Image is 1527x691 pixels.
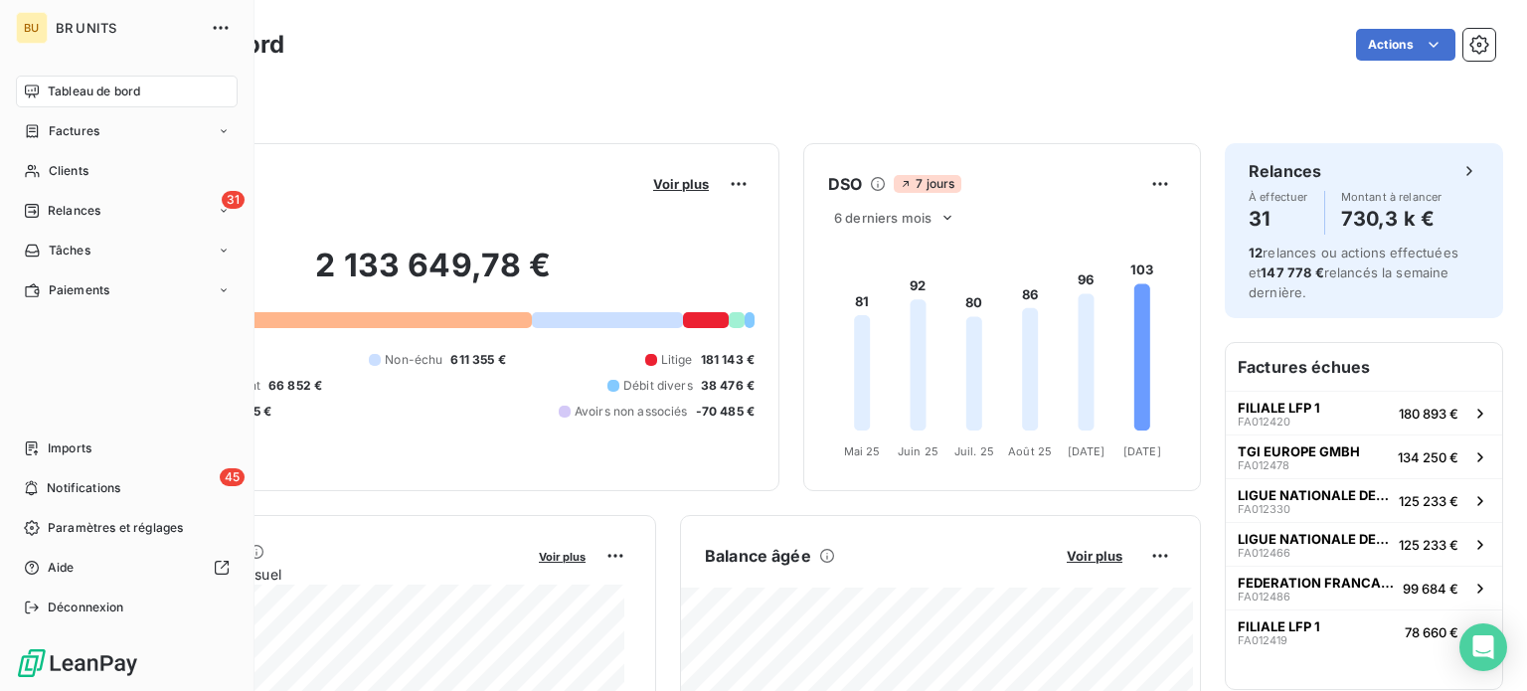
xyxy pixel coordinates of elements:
button: FEDERATION FRANCAISE DE BADMINTONFA01248699 684 € [1226,566,1502,609]
span: Tâches [49,242,90,259]
span: Voir plus [1067,548,1122,564]
button: FILIALE LFP 1FA012420180 893 € [1226,391,1502,434]
span: -70 485 € [696,403,755,421]
h6: Balance âgée [705,544,811,568]
span: Notifications [47,479,120,497]
span: 7 jours [894,175,960,193]
span: TGI EUROPE GMBH [1238,443,1360,459]
span: 134 250 € [1398,449,1458,465]
button: Voir plus [647,175,715,193]
span: Paramètres et réglages [48,519,183,537]
span: 38 476 € [701,377,755,395]
span: 125 233 € [1399,493,1458,509]
span: FA012330 [1238,503,1290,515]
span: Non-échu [385,351,442,369]
span: Clients [49,162,88,180]
span: À effectuer [1249,191,1308,203]
tspan: Juil. 25 [954,444,994,458]
span: 125 233 € [1399,537,1458,553]
span: Chiffre d'affaires mensuel [112,564,525,585]
span: FILIALE LFP 1 [1238,400,1320,416]
span: 45 [220,468,245,486]
span: 147 778 € [1261,264,1323,280]
button: LIGUE NATIONALE DE RUGBYFA012466125 233 € [1226,522,1502,566]
span: Paiements [49,281,109,299]
span: Débit divers [623,377,693,395]
h2: 2 133 649,78 € [112,246,755,305]
span: FEDERATION FRANCAISE DE BADMINTON [1238,575,1395,591]
span: LIGUE NATIONALE DE RUGBY [1238,531,1391,547]
span: Voir plus [539,550,586,564]
span: Tableau de bord [48,83,140,100]
button: Actions [1356,29,1455,61]
span: Imports [48,439,91,457]
tspan: Juin 25 [898,444,938,458]
h4: 730,3 k € [1341,203,1442,235]
a: Aide [16,552,238,584]
button: FILIALE LFP 1FA01241978 660 € [1226,609,1502,653]
span: Déconnexion [48,599,124,616]
span: FILIALE LFP 1 [1238,618,1320,634]
img: Logo LeanPay [16,647,139,679]
span: Avoirs non associés [575,403,688,421]
span: 180 893 € [1399,406,1458,422]
tspan: [DATE] [1068,444,1105,458]
span: 12 [1249,245,1263,260]
button: Voir plus [533,547,592,565]
h6: Relances [1249,159,1321,183]
span: FA012486 [1238,591,1290,603]
span: FA012466 [1238,547,1290,559]
span: LIGUE NATIONALE DE RUGBY [1238,487,1391,503]
div: BU [16,12,48,44]
button: TGI EUROPE GMBHFA012478134 250 € [1226,434,1502,478]
h6: DSO [828,172,862,196]
button: Voir plus [1061,547,1128,565]
span: Montant à relancer [1341,191,1442,203]
span: 6 derniers mois [834,210,932,226]
span: 78 660 € [1405,624,1458,640]
span: Litige [661,351,693,369]
tspan: Août 25 [1008,444,1052,458]
span: FA012419 [1238,634,1287,646]
span: BR UNITS [56,20,199,36]
div: Open Intercom Messenger [1459,623,1507,671]
span: 181 143 € [701,351,755,369]
span: 611 355 € [450,351,505,369]
h4: 31 [1249,203,1308,235]
tspan: Mai 25 [844,444,881,458]
span: Aide [48,559,75,577]
span: Factures [49,122,99,140]
span: 66 852 € [268,377,322,395]
button: LIGUE NATIONALE DE RUGBYFA012330125 233 € [1226,478,1502,522]
span: 31 [222,191,245,209]
span: 99 684 € [1403,581,1458,597]
span: FA012420 [1238,416,1290,428]
span: FA012478 [1238,459,1289,471]
span: Relances [48,202,100,220]
h6: Factures échues [1226,343,1502,391]
span: Voir plus [653,176,709,192]
tspan: [DATE] [1123,444,1161,458]
span: relances ou actions effectuées et relancés la semaine dernière. [1249,245,1458,300]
